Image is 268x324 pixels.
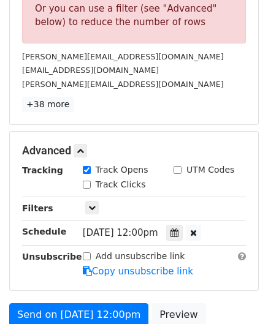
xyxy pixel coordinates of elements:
a: +38 more [22,97,74,112]
span: [DATE] 12:00pm [83,227,158,238]
strong: Tracking [22,165,63,175]
strong: Schedule [22,227,66,236]
label: Track Opens [96,164,148,176]
h5: Advanced [22,144,246,157]
small: [PERSON_NAME][EMAIL_ADDRESS][DOMAIN_NAME] [22,80,224,89]
strong: Filters [22,203,53,213]
label: Add unsubscribe link [96,250,185,263]
small: [PERSON_NAME][EMAIL_ADDRESS][DOMAIN_NAME] [22,52,224,61]
a: Copy unsubscribe link [83,266,193,277]
small: [EMAIL_ADDRESS][DOMAIN_NAME] [22,66,159,75]
label: Track Clicks [96,178,146,191]
label: UTM Codes [186,164,234,176]
div: Or you can use a filter (see "Advanced" below) to reduce the number of rows [35,2,233,29]
strong: Unsubscribe [22,252,82,262]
